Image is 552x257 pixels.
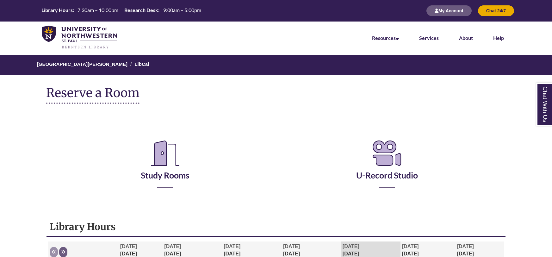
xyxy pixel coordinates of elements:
a: Hours Today [39,7,203,15]
a: LibCal [134,61,149,67]
span: [DATE] [457,244,474,249]
img: UNWSP Library Logo [42,26,117,49]
a: Study Rooms [141,154,189,180]
span: [DATE] [120,244,137,249]
span: [DATE] [343,244,359,249]
a: Services [419,35,439,41]
button: Chat 24/7 [478,5,514,16]
span: 7:30am – 10:00pm [78,7,118,13]
span: [DATE] [402,244,419,249]
button: My Account [426,5,472,16]
nav: Breadcrumb [46,55,506,75]
span: [DATE] [164,244,181,249]
span: [DATE] [283,244,300,249]
a: Help [493,35,504,41]
h1: Reserve a Room [46,86,140,104]
a: Chat 24/7 [478,8,514,13]
table: Hours Today [39,7,203,14]
h1: Library Hours [50,221,502,233]
div: Reserve a Room [46,120,506,207]
span: 9:00am – 5:00pm [163,7,201,13]
a: U-Record Studio [356,154,418,180]
span: [DATE] [224,244,240,249]
a: My Account [426,8,472,13]
a: Resources [372,35,399,41]
a: About [459,35,473,41]
th: Library Hours: [39,7,75,14]
th: Research Desk: [122,7,160,14]
a: [GEOGRAPHIC_DATA][PERSON_NAME] [37,61,127,67]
